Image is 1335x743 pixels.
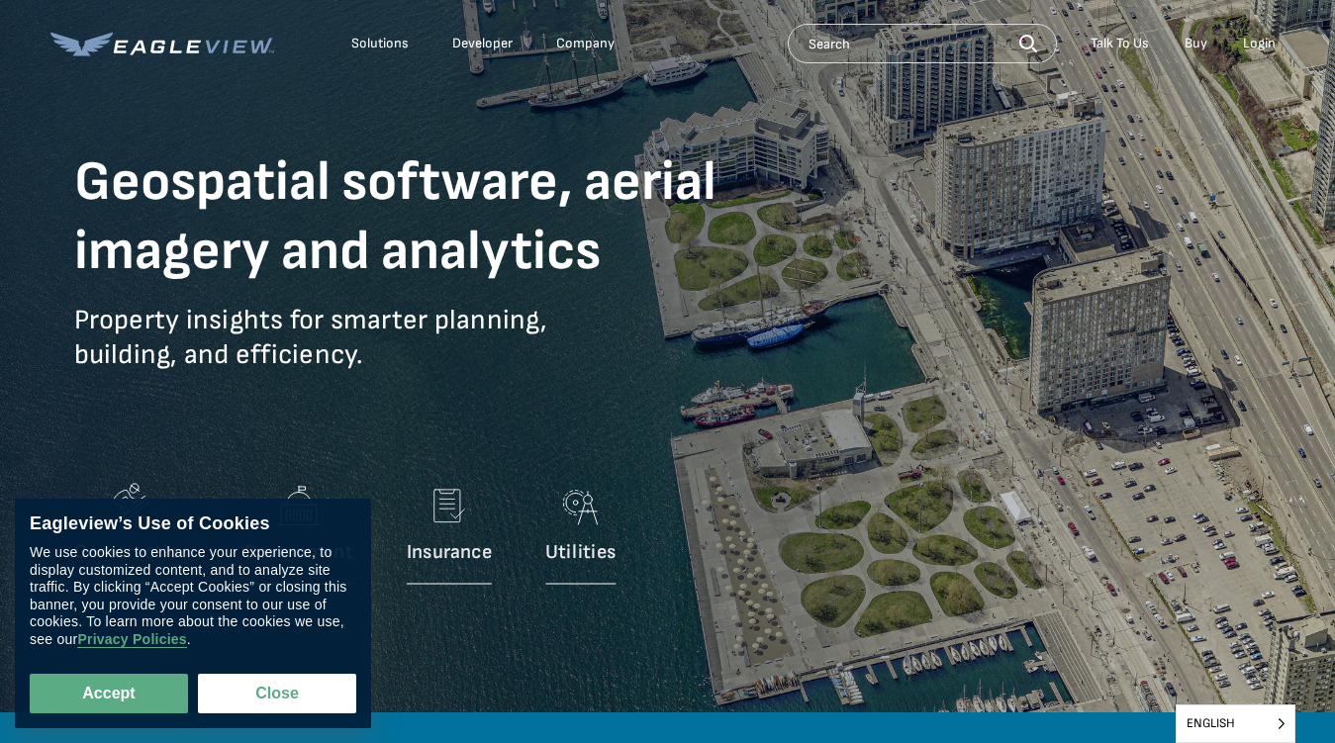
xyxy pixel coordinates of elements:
p: Insurance [407,540,492,565]
a: Government [243,476,352,595]
p: Property insights for smarter planning, building, and efficiency. [74,303,787,402]
button: Close [198,674,356,713]
span: English [1177,705,1294,742]
a: Privacy Policies [77,632,186,649]
div: Login [1243,35,1276,52]
div: Eagleview’s Use of Cookies [30,513,356,535]
a: Insurance [407,476,492,595]
aside: Language selected: English [1176,704,1295,743]
button: Accept [30,674,188,713]
div: Company [556,35,615,52]
div: Talk To Us [1091,35,1149,52]
input: Search [788,24,1057,63]
div: Solutions [351,35,409,52]
p: Utilities [545,540,616,565]
a: Buy [1185,35,1207,52]
a: Developer [452,35,513,52]
a: Construction [74,476,191,595]
div: We use cookies to enhance your experience, to display customized content, and to analyze site tra... [30,545,356,649]
a: Utilities [545,476,616,595]
h1: Geospatial software, aerial imagery and analytics [74,148,787,287]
